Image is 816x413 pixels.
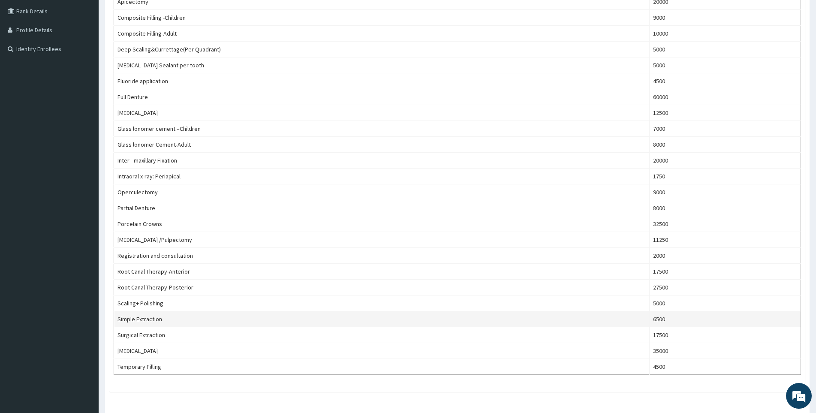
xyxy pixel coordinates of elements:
div: Minimize live chat window [141,4,161,25]
td: Root Canal Therapy-Posterior [114,280,650,295]
td: 11250 [650,232,801,248]
img: d_794563401_company_1708531726252_794563401 [16,43,35,64]
td: 4500 [650,359,801,375]
td: Composite Filling-Adult [114,26,650,42]
td: 7000 [650,121,801,137]
td: Composite Filling -Children [114,10,650,26]
td: 32500 [650,216,801,232]
td: [MEDICAL_DATA] Sealant per tooth [114,57,650,73]
td: 8000 [650,137,801,153]
span: We're online! [50,108,118,195]
td: Glass lonomer cement –Children [114,121,650,137]
td: Operculectomy [114,184,650,200]
td: 4500 [650,73,801,89]
td: Partial Denture [114,200,650,216]
td: Inter –maxillary Fixation [114,153,650,169]
td: 17500 [650,264,801,280]
td: Porcelain Crowns [114,216,650,232]
td: 27500 [650,280,801,295]
td: 5000 [650,295,801,311]
td: 9000 [650,10,801,26]
td: Scaling+ Polishing [114,295,650,311]
td: 20000 [650,153,801,169]
td: Surgical Extraction [114,327,650,343]
td: Temporary Filling [114,359,650,375]
td: 9000 [650,184,801,200]
td: Deep Scaling&Currettage(Per Quadrant) [114,42,650,57]
td: 10000 [650,26,801,42]
td: 12500 [650,105,801,121]
td: Intraoral x-ray: Periapical [114,169,650,184]
td: 5000 [650,57,801,73]
td: 60000 [650,89,801,105]
td: Fluoride application [114,73,650,89]
td: Simple Extraction [114,311,650,327]
td: 1750 [650,169,801,184]
td: 35000 [650,343,801,359]
td: [MEDICAL_DATA] [114,343,650,359]
td: Registration and consultation [114,248,650,264]
td: Glass lonomer Cement-Adult [114,137,650,153]
td: Root Canal Therapy-Anterior [114,264,650,280]
td: Full Denture [114,89,650,105]
td: 8000 [650,200,801,216]
td: 6500 [650,311,801,327]
div: Chat with us now [45,48,144,59]
td: 5000 [650,42,801,57]
td: 2000 [650,248,801,264]
textarea: Type your message and hit 'Enter' [4,234,163,264]
td: [MEDICAL_DATA] /Pulpectomy [114,232,650,248]
td: [MEDICAL_DATA] [114,105,650,121]
td: 17500 [650,327,801,343]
